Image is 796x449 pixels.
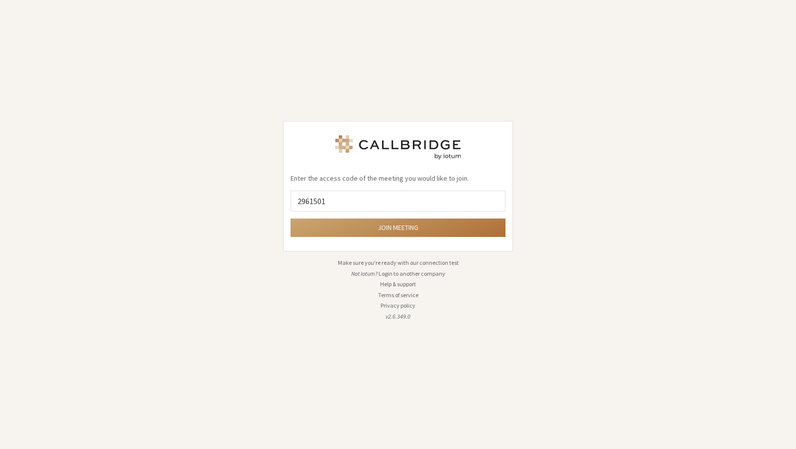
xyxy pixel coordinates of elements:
button: Join meeting [291,219,505,237]
a: Make sure you're ready with our connection test [338,259,459,266]
li: Not Iotum? [283,269,513,278]
a: Help & support [380,280,416,288]
a: Privacy policy [381,302,415,309]
img: Iotum [333,135,463,159]
a: Terms of service [378,291,418,299]
li: v2.6.349.0 [283,312,513,321]
button: Login to another company [379,269,445,278]
p: Enter the access code of the meeting you would like to join. [291,173,505,184]
input: Enter access code [291,191,505,212]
